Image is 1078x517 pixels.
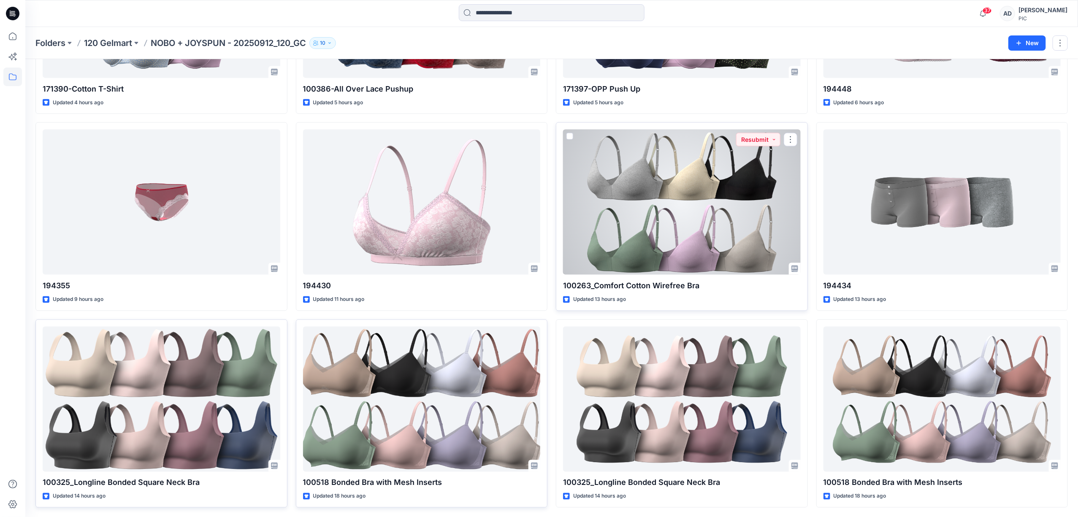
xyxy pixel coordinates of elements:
[313,98,363,107] p: Updated 5 hours ago
[53,98,103,107] p: Updated 4 hours ago
[43,327,280,472] a: 100325_Longline Bonded Square Neck Bra
[303,477,541,489] p: 100518 Bonded Bra with Mesh Inserts
[53,492,106,501] p: Updated 14 hours ago
[823,327,1061,472] a: 100518 Bonded Bra with Mesh Inserts
[834,492,886,501] p: Updated 18 hours ago
[309,37,336,49] button: 10
[834,295,886,304] p: Updated 13 hours ago
[563,327,801,472] a: 100325_Longline Bonded Square Neck Bra
[573,492,626,501] p: Updated 14 hours ago
[563,280,801,292] p: 100263_Comfort Cotton Wirefree Bra
[823,477,1061,489] p: 100518 Bonded Bra with Mesh Inserts
[313,295,365,304] p: Updated 11 hours ago
[1018,15,1067,22] div: PIC
[53,295,103,304] p: Updated 9 hours ago
[834,98,884,107] p: Updated 6 hours ago
[313,492,366,501] p: Updated 18 hours ago
[303,280,541,292] p: 194430
[303,130,541,275] a: 194430
[43,280,280,292] p: 194355
[43,83,280,95] p: 171390-Cotton T-Shirt
[43,477,280,489] p: 100325_Longline Bonded Square Neck Bra
[35,37,65,49] a: Folders
[823,130,1061,275] a: 194434
[1000,6,1015,21] div: AD
[303,83,541,95] p: 100386-All Over Lace Pushup
[823,83,1061,95] p: 194448
[303,327,541,472] a: 100518 Bonded Bra with Mesh Inserts
[1018,5,1067,15] div: [PERSON_NAME]
[573,295,626,304] p: Updated 13 hours ago
[823,280,1061,292] p: 194434
[563,130,801,275] a: 100263_Comfort Cotton Wirefree Bra
[43,130,280,275] a: 194355
[84,37,132,49] a: 120 Gelmart
[1008,35,1046,51] button: New
[983,7,992,14] span: 37
[320,38,325,48] p: 10
[563,83,801,95] p: 171397-OPP Push Up
[573,98,623,107] p: Updated 5 hours ago
[151,37,306,49] p: NOBO + JOYSPUN - 20250912_120_GC
[563,477,801,489] p: 100325_Longline Bonded Square Neck Bra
